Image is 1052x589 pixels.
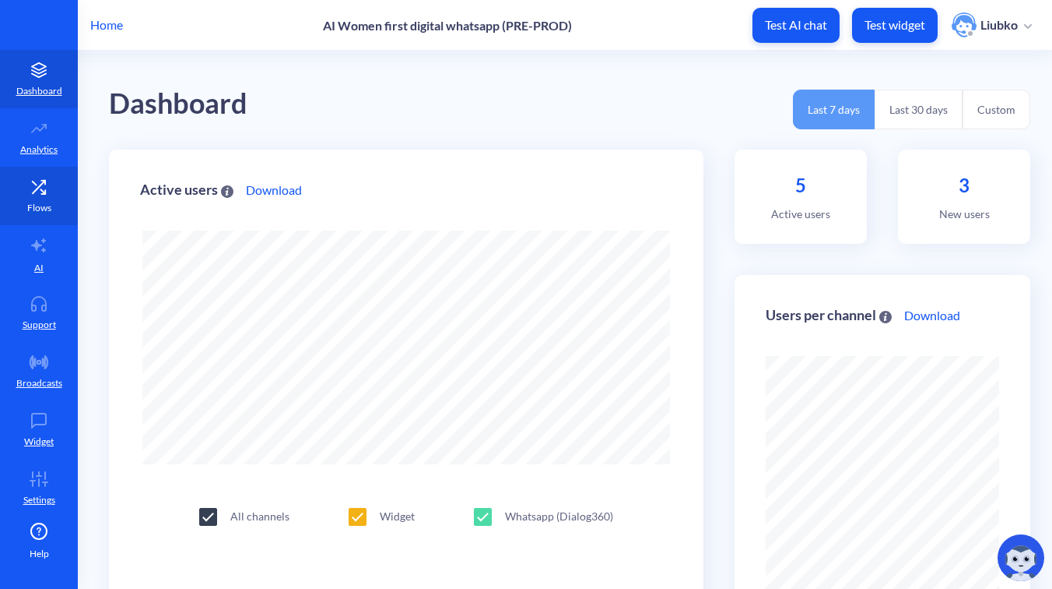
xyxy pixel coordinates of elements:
[140,182,233,197] div: Active users
[752,8,840,43] button: Test AI chat
[23,493,55,507] p: Settings
[852,8,938,43] button: Test widget
[109,82,247,126] div: Dashboard
[875,90,963,129] button: Last 30 days
[30,547,49,561] span: Help
[904,306,960,325] a: Download
[750,171,851,199] p: 5
[913,171,1015,199] p: 3
[765,17,827,33] p: Test AI chat
[474,508,613,524] div: Whatsapp (Dialog360)
[750,206,851,222] p: Active users
[16,376,62,390] p: Broadcasts
[349,508,415,524] div: Widget
[980,16,1018,34] p: Liubko
[944,11,1040,39] button: user photoLiubko
[998,534,1044,581] img: copilot-icon.svg
[20,143,58,157] p: Analytics
[963,90,1030,129] button: Custom
[323,18,572,33] p: AI Women first digital whatsapp (PRE-PROD)
[913,206,1015,222] p: New users
[16,84,62,98] p: Dashboard
[27,201,51,215] p: Flows
[952,12,977,37] img: user photo
[24,435,54,449] p: Widget
[90,16,123,34] p: Home
[199,508,289,524] div: All channels
[34,261,44,275] p: AI
[246,181,302,199] a: Download
[766,308,892,323] div: Users per channel
[23,318,56,332] p: Support
[864,17,925,33] p: Test widget
[793,90,875,129] button: Last 7 days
